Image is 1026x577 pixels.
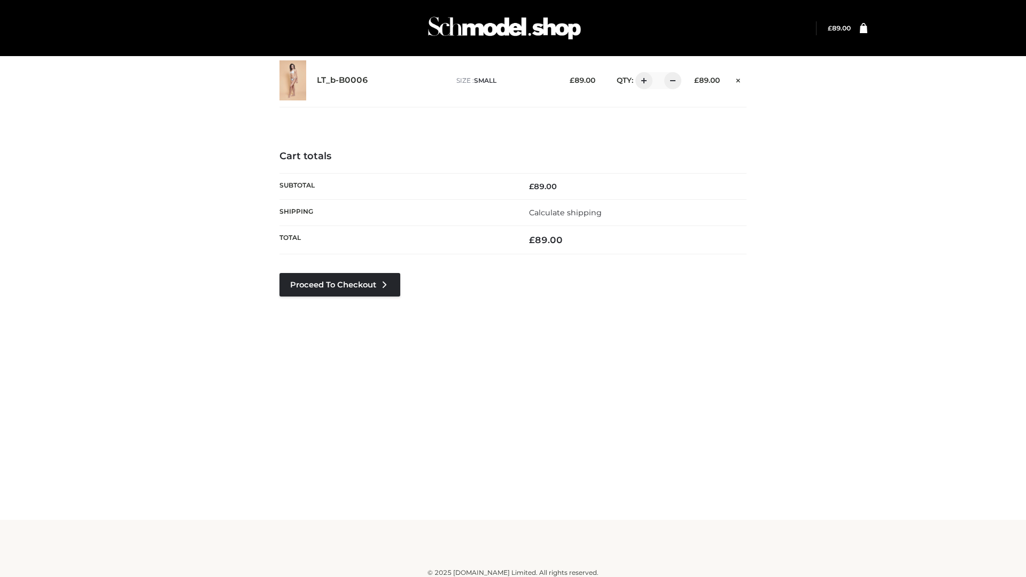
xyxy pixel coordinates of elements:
span: £ [570,76,574,84]
bdi: 89.00 [828,24,851,32]
span: £ [828,24,832,32]
span: £ [529,182,534,191]
bdi: 89.00 [529,235,563,245]
bdi: 89.00 [570,76,595,84]
span: SMALL [474,76,496,84]
bdi: 89.00 [694,76,720,84]
bdi: 89.00 [529,182,557,191]
a: LT_b-B0006 [317,75,368,85]
span: £ [529,235,535,245]
p: size : [456,76,553,85]
span: £ [694,76,699,84]
a: Proceed to Checkout [279,273,400,297]
th: Shipping [279,199,513,225]
a: Remove this item [730,72,747,86]
h4: Cart totals [279,151,747,162]
a: £89.00 [828,24,851,32]
a: Calculate shipping [529,208,602,217]
th: Subtotal [279,173,513,199]
div: QTY: [606,72,678,89]
img: Schmodel Admin 964 [424,7,585,49]
th: Total [279,226,513,254]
